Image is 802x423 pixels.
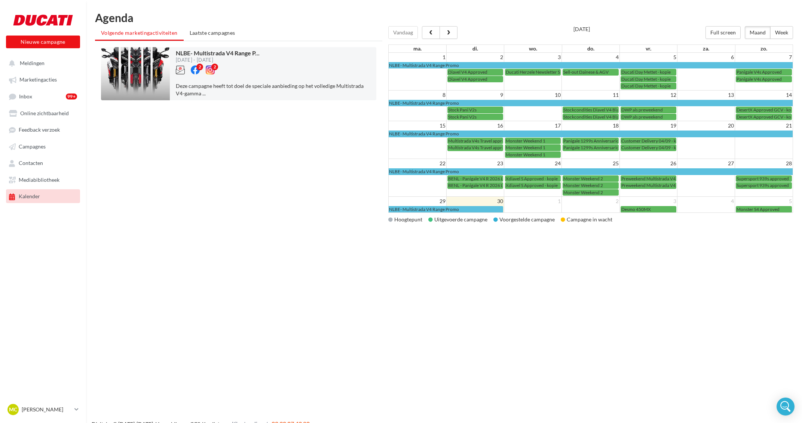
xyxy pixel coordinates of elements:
[621,175,676,182] a: Preweekend Multistrada V4 RS
[621,206,651,212] span: Desmo 450MX
[447,175,503,182] a: BENL - Panigale V4 R 2026 Launch
[389,206,459,212] span: NLBE- Multistrada V4 Range Promo
[563,107,618,113] a: Stockcondities Diavel V4 Black Roadster
[621,76,676,82] a: Ducati Day Mettet - kopie
[563,114,618,120] a: Stockcondities Diavel V4 Black Roadster
[176,58,260,62] div: [DATE] - [DATE]
[19,160,43,166] span: Contacten
[447,114,503,120] a: Stock Pani V2s
[504,159,562,168] td: 24
[4,156,82,169] a: Contacten
[19,127,60,133] span: Feedback verzoek
[447,144,503,151] a: Multistrada V4s Travel approved
[621,107,663,113] span: DWP als preweekend
[196,64,203,70] div: 2
[677,197,735,206] td: 4
[735,121,793,131] td: 21
[389,131,459,137] span: NLBE- Multistrada V4 Range Promo
[505,69,561,75] a: Ducati Herzele Newsletter September
[446,121,504,131] td: 16
[677,45,735,52] th: za.
[506,176,558,181] span: Xdiavel S Approved - kopie
[4,56,79,70] button: Meldingen
[4,189,82,203] a: Kalender
[446,90,504,99] td: 9
[20,110,69,116] span: Online zichtbaarheid
[446,197,504,206] td: 30
[619,121,677,131] td: 19
[563,176,603,181] span: Monster Weekend 2
[736,69,792,75] a: Panigale V4s Approved
[562,90,619,99] td: 11
[563,138,619,144] span: Panigale 1299s Anniversario
[389,168,793,175] a: NLBE- Multistrada V4 Range Promo
[448,114,477,120] span: Stock Pani V2s
[563,114,642,120] span: Stockcondities Diavel V4 Black Roadster
[561,216,612,223] div: Campagne in wacht
[6,402,80,417] a: MC [PERSON_NAME]
[745,26,771,39] button: Maand
[736,76,792,82] a: Panigale V4s Approved
[504,121,562,131] td: 17
[506,69,579,75] span: Ducati Herzele Newsletter September
[4,89,82,103] a: Inbox99+
[736,182,792,188] a: Supersport 939s approved
[562,121,619,131] td: 18
[735,53,793,62] td: 7
[428,216,487,223] div: Uitgevoerde campagne
[19,143,46,150] span: Campagnes
[705,26,741,39] button: Full screen
[389,131,793,137] a: NLBE- Multistrada V4 Range Promo
[677,90,735,99] td: 13
[619,45,677,52] th: vr.
[619,90,677,99] td: 12
[504,53,562,62] td: 3
[677,53,735,62] td: 6
[389,169,459,174] span: NLBE- Multistrada V4 Range Promo
[4,73,82,86] a: Marketingacties
[504,197,562,206] td: 1
[736,114,792,120] a: DesertX Approved GCV - kopie
[506,183,558,188] span: Xdiavel S Approved - kopie
[388,26,418,39] button: Vandaag
[389,100,793,106] a: NLBE- Multistrada V4 Range Promo
[562,45,619,52] th: do.
[19,77,57,83] span: Marketingacties
[446,159,504,168] td: 23
[621,76,671,82] span: Ducati Day Mettet - kopie
[447,76,503,82] a: Diavel V4 Approved
[562,159,619,168] td: 25
[448,107,477,113] span: Stock Pani V2s
[19,193,40,200] span: Kalender
[621,69,676,75] a: Ducati Day Mettet - kopie
[447,138,503,144] a: Multistrada V4s Travel approved
[737,206,780,212] span: Monster S4 Approved
[4,106,82,120] a: Online zichtbaarheid
[736,107,792,113] a: DesertX Approved GCV - kopie
[4,123,82,136] a: Feedback verzoek
[176,49,260,56] span: NLBE- Multistrada V4 Range P
[505,138,561,144] a: Monster Weekend 1
[563,144,618,151] a: Panigale 1299s Anniversario
[737,107,797,113] span: DesertX Approved GCV - kopie
[563,69,618,75] a: Sell-out Dainese & AGV
[448,138,512,144] span: Multistrada V4s Travel approved
[621,182,676,188] a: Preweekend Multistrada V4 RS
[737,183,789,188] span: Supersport 939s approved
[737,114,797,120] span: DesertX Approved GCV - kopie
[505,175,561,182] a: Xdiavel S Approved - kopie
[389,53,446,62] td: 1
[621,183,682,188] span: Preweekend Multistrada V4 RS
[19,177,59,183] span: Mediabibliotheek
[202,90,206,96] span: ...
[736,175,792,182] a: Supersport 939s approved
[389,62,793,68] a: NLBE- Multistrada V4 Range Promo
[619,159,677,168] td: 26
[621,138,676,144] a: Customer Delivery 04/09 - kopie
[95,12,793,23] h1: Agenda
[447,182,503,188] a: BENL - Panigale V4 R 2026 Launch
[735,45,793,52] th: zo.
[389,206,503,212] a: NLBE- Multistrada V4 Range Promo
[777,398,795,416] div: Open Intercom Messenger
[505,144,561,151] a: Monster Weekend 1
